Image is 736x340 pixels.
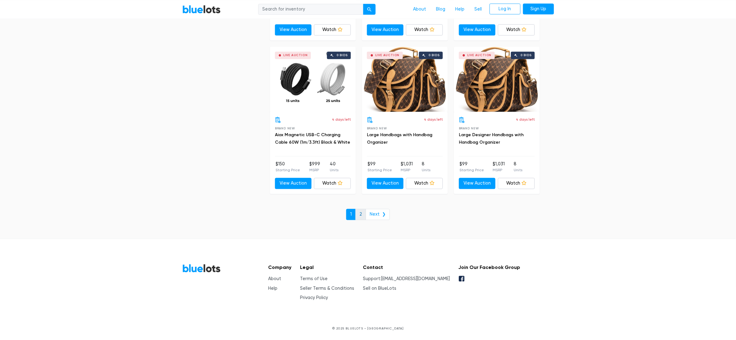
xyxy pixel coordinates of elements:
[366,209,390,220] a: Next ❯
[516,117,535,122] p: 4 days left
[467,54,492,57] div: Live Auction
[268,276,281,281] a: About
[498,178,535,189] a: Watch
[459,178,496,189] a: View Auction
[514,161,522,173] li: 8
[275,132,350,145] a: Aiox Magnetic USB-C Charging Cable 60W (1m/3.3ft) Black & White
[355,209,366,220] a: 2
[498,24,535,35] a: Watch
[520,54,532,57] div: 0 bids
[375,54,400,57] div: Live Auction
[314,24,351,35] a: Watch
[381,276,450,281] a: [EMAIL_ADDRESS][DOMAIN_NAME]
[182,326,554,331] p: © 2025 BLUELOTS • [GEOGRAPHIC_DATA]
[454,47,540,112] a: Live Auction 0 bids
[300,276,328,281] a: Terms of Use
[490,3,520,15] a: Log In
[422,167,430,173] p: Units
[422,161,430,173] li: 8
[309,161,320,173] li: $999
[300,264,354,270] h5: Legal
[459,127,479,130] span: Brand New
[493,167,505,173] p: MSRP
[332,117,351,122] p: 4 days left
[408,3,431,15] a: About
[459,24,496,35] a: View Auction
[459,132,524,145] a: Large Designer Handbags with Handbag Organizer
[337,54,348,57] div: 0 bids
[300,286,354,291] a: Seller Terms & Conditions
[431,3,451,15] a: Blog
[459,167,484,173] p: Starting Price
[330,167,338,173] p: Units
[523,3,554,15] a: Sign Up
[268,264,292,270] h5: Company
[368,161,392,173] li: $99
[309,167,320,173] p: MSRP
[401,161,413,173] li: $1,031
[367,24,404,35] a: View Auction
[363,286,396,291] a: Sell on BlueLots
[459,161,484,173] li: $99
[182,5,221,14] a: BlueLots
[268,286,278,291] a: Help
[275,127,295,130] span: Brand New
[330,161,338,173] li: 40
[367,127,387,130] span: Brand New
[346,209,356,220] a: 1
[406,178,443,189] a: Watch
[401,167,413,173] p: MSRP
[493,161,505,173] li: $1,031
[451,3,470,15] a: Help
[300,295,328,300] a: Privacy Policy
[367,178,404,189] a: View Auction
[258,4,364,15] input: Search for inventory
[458,264,520,270] h5: Join Our Facebook Group
[276,161,300,173] li: $150
[367,132,432,145] a: Large Handbags with Handbag Organizer
[276,167,300,173] p: Starting Price
[270,47,356,112] a: Live Auction 0 bids
[314,178,351,189] a: Watch
[363,275,450,282] li: Support:
[429,54,440,57] div: 0 bids
[275,24,312,35] a: View Auction
[283,54,308,57] div: Live Auction
[514,167,522,173] p: Units
[470,3,487,15] a: Sell
[362,47,448,112] a: Live Auction 0 bids
[363,264,450,270] h5: Contact
[368,167,392,173] p: Starting Price
[182,264,221,273] a: BlueLots
[424,117,443,122] p: 4 days left
[275,178,312,189] a: View Auction
[406,24,443,35] a: Watch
